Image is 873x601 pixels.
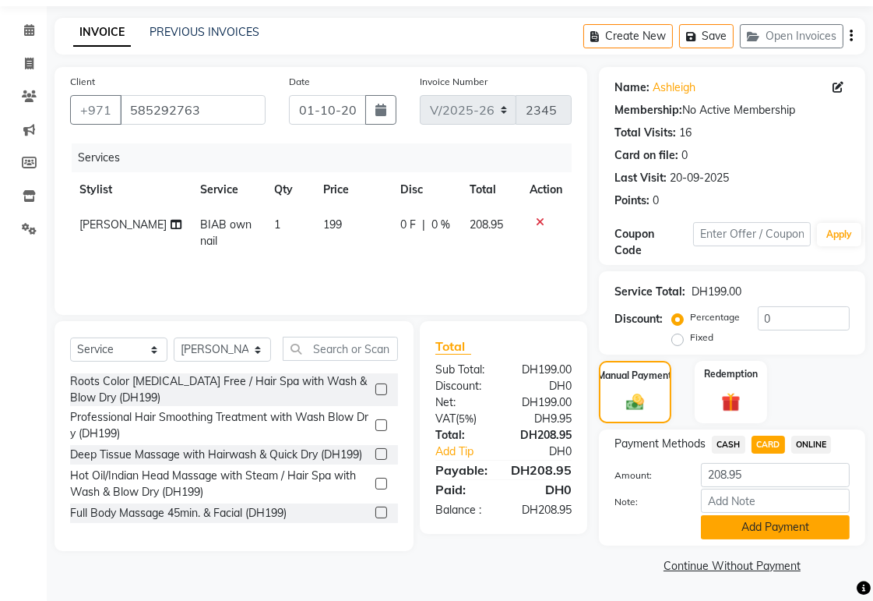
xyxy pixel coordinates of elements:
[614,311,663,327] div: Discount:
[614,125,676,141] div: Total Visits:
[435,338,471,355] span: Total
[614,170,667,186] div: Last Visit:
[614,284,685,300] div: Service Total:
[598,369,673,383] label: Manual Payment
[504,427,584,444] div: DH208.95
[614,80,649,96] div: Name:
[520,172,572,207] th: Action
[681,147,688,164] div: 0
[614,147,678,164] div: Card on file:
[70,373,369,406] div: Roots Color [MEDICAL_DATA] Free / Hair Spa with Wash & Blow Dry (DH199)
[470,217,503,232] span: 208.95
[422,217,425,233] span: |
[274,217,280,232] span: 1
[614,193,649,209] div: Points:
[289,75,310,89] label: Date
[693,222,811,246] input: Enter Offer / Coupon Code
[603,495,689,509] label: Note:
[391,172,460,207] th: Disc
[424,461,499,479] div: Payable:
[120,95,266,125] input: Search by Name/Mobile/Email/Code
[504,480,584,499] div: DH0
[191,172,266,207] th: Service
[79,217,167,232] span: [PERSON_NAME]
[740,24,843,48] button: Open Invoices
[690,331,713,345] label: Fixed
[424,502,504,518] div: Balance :
[70,505,287,521] div: Full Body Massage 45min. & Facial (DH199)
[614,102,850,118] div: No Active Membership
[603,468,689,483] label: Amount:
[460,172,520,207] th: Total
[323,217,342,232] span: 199
[72,143,583,172] div: Services
[504,394,584,411] div: DH199.00
[504,502,584,518] div: DH208.95
[504,378,584,394] div: DH0
[424,362,504,378] div: Sub Total:
[265,172,314,207] th: Qty
[200,217,252,248] span: BIAB own nail
[424,411,504,427] div: ( )
[653,80,695,96] a: Ashleigh
[614,226,693,259] div: Coupon Code
[70,75,95,89] label: Client
[602,558,862,574] a: Continue Without Payment
[424,480,504,499] div: Paid:
[283,337,398,361] input: Search or Scan
[70,468,369,500] div: Hot Oil/Indian Head Massage with Steam / Hair Spa with Wash & Blow Dry (DH199)
[70,95,121,125] button: +971
[424,378,504,394] div: Discount:
[716,391,747,414] img: _gift.svg
[504,362,584,378] div: DH199.00
[679,24,734,48] button: Save
[692,284,741,300] div: DH199.00
[499,461,583,479] div: DH208.95
[621,392,649,412] img: _cash.svg
[314,172,391,207] th: Price
[70,447,362,463] div: Deep Tissue Massage with Hairwash & Quick Dry (DH199)
[70,409,369,442] div: Professional Hair Smoothing Treatment with Wash Blow Dry (DH199)
[791,436,832,454] span: ONLINE
[424,444,517,460] a: Add Tip
[459,412,473,425] span: 5%
[420,75,488,89] label: Invoice Number
[701,515,850,539] button: Add Payment
[424,427,504,444] div: Total:
[704,367,758,381] label: Redemption
[614,102,682,118] div: Membership:
[70,526,369,559] div: Deep Cleaning Facial with Neck & Shoulder / Head Massage & Collagen Mask (DH199)
[653,193,659,209] div: 0
[701,463,850,487] input: Amount
[690,310,740,324] label: Percentage
[70,172,191,207] th: Stylist
[712,436,745,454] span: CASH
[670,170,729,186] div: 20-09-2025
[73,19,131,47] a: INVOICE
[517,444,583,460] div: DH0
[150,25,259,39] a: PREVIOUS INVOICES
[424,394,504,411] div: Net:
[583,24,673,48] button: Create New
[752,436,785,454] span: CARD
[400,217,416,233] span: 0 F
[431,217,450,233] span: 0 %
[504,411,584,427] div: DH9.95
[435,412,456,426] span: Vat
[614,436,706,452] span: Payment Methods
[679,125,692,141] div: 16
[817,223,861,246] button: Apply
[701,489,850,513] input: Add Note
